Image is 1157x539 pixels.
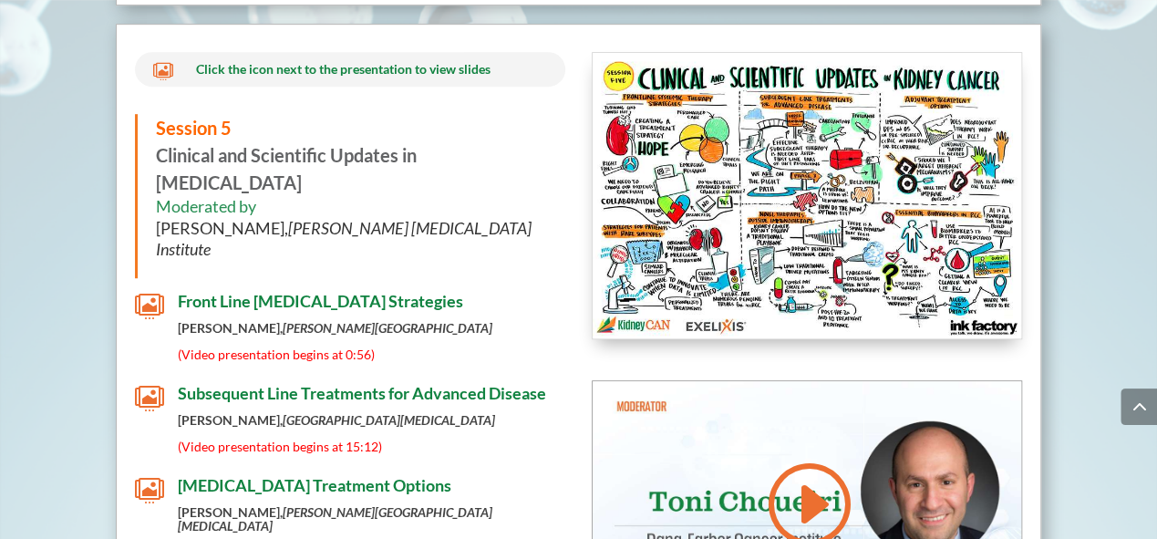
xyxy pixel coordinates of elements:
[156,196,547,269] h6: Moderated by
[178,291,463,311] span: Front Line [MEDICAL_DATA] Strategies
[178,475,451,495] span: [MEDICAL_DATA] Treatment Options
[283,320,492,336] em: [PERSON_NAME][GEOGRAPHIC_DATA]
[153,61,173,81] span: 
[156,218,532,259] span: [PERSON_NAME],
[178,504,492,534] strong: [PERSON_NAME],
[156,117,232,139] span: Session 5
[178,439,382,454] span: (Video presentation begins at 15:12)
[156,218,532,259] em: [PERSON_NAME] [MEDICAL_DATA] Institute
[135,292,164,321] span: 
[178,320,492,336] strong: [PERSON_NAME],
[135,476,164,505] span: 
[178,347,375,362] span: (Video presentation begins at 0:56)
[156,117,417,193] strong: Clinical and Scientific Updates in [MEDICAL_DATA]
[196,61,491,77] span: Click the icon next to the presentation to view slides
[178,504,492,534] em: [PERSON_NAME][GEOGRAPHIC_DATA][MEDICAL_DATA]
[178,412,495,428] strong: [PERSON_NAME],
[178,383,546,403] span: Subsequent Line Treatments for Advanced Disease
[593,53,1021,338] img: KidneyCAN_Ink Factory_Board Session 5
[135,384,164,413] span: 
[283,412,495,428] em: [GEOGRAPHIC_DATA][MEDICAL_DATA]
